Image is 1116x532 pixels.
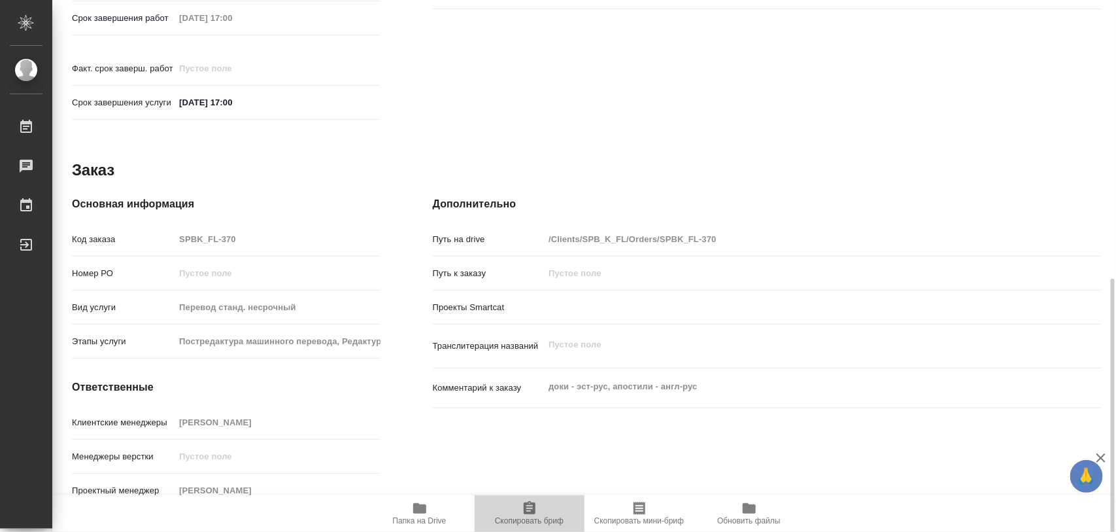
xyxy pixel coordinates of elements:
p: Вид услуги [72,301,175,314]
p: Комментарий к заказу [433,381,545,395]
button: 🙏 [1070,460,1103,493]
input: Пустое поле [175,447,380,466]
h4: Ответственные [72,380,380,395]
input: Пустое поле [175,413,380,432]
button: Скопировать мини-бриф [584,495,694,532]
span: Скопировать бриф [495,516,564,525]
span: Папка на Drive [393,516,447,525]
p: Транслитерация названий [433,340,545,353]
p: Клиентские менеджеры [72,416,175,429]
input: Пустое поле [175,264,380,283]
button: Папка на Drive [365,495,475,532]
input: Пустое поле [175,298,380,317]
h4: Основная информация [72,196,380,212]
p: Проектный менеджер [72,484,175,497]
input: Пустое поле [175,481,380,500]
p: Проекты Smartcat [433,301,545,314]
span: Скопировать мини-бриф [594,516,684,525]
p: Код заказа [72,233,175,246]
p: Срок завершения услуги [72,96,175,109]
h2: Заказ [72,160,114,181]
input: Пустое поле [544,264,1045,283]
span: 🙏 [1075,463,1098,490]
input: ✎ Введи что-нибудь [175,93,289,112]
input: Пустое поле [175,59,289,78]
p: Факт. срок заверш. работ [72,62,175,75]
input: Пустое поле [175,230,380,249]
p: Номер РО [72,267,175,280]
p: Путь к заказу [433,267,545,280]
textarea: доки - эст-рус, апостили - англ-рус [544,376,1045,398]
button: Скопировать бриф [475,495,584,532]
p: Срок завершения работ [72,12,175,25]
button: Обновить файлы [694,495,804,532]
span: Обновить файлы [717,516,781,525]
p: Путь на drive [433,233,545,246]
p: Менеджеры верстки [72,450,175,463]
p: Этапы услуги [72,335,175,348]
h4: Дополнительно [433,196,1102,212]
input: Пустое поле [544,230,1045,249]
input: Пустое поле [175,332,380,351]
input: Пустое поле [175,9,289,27]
